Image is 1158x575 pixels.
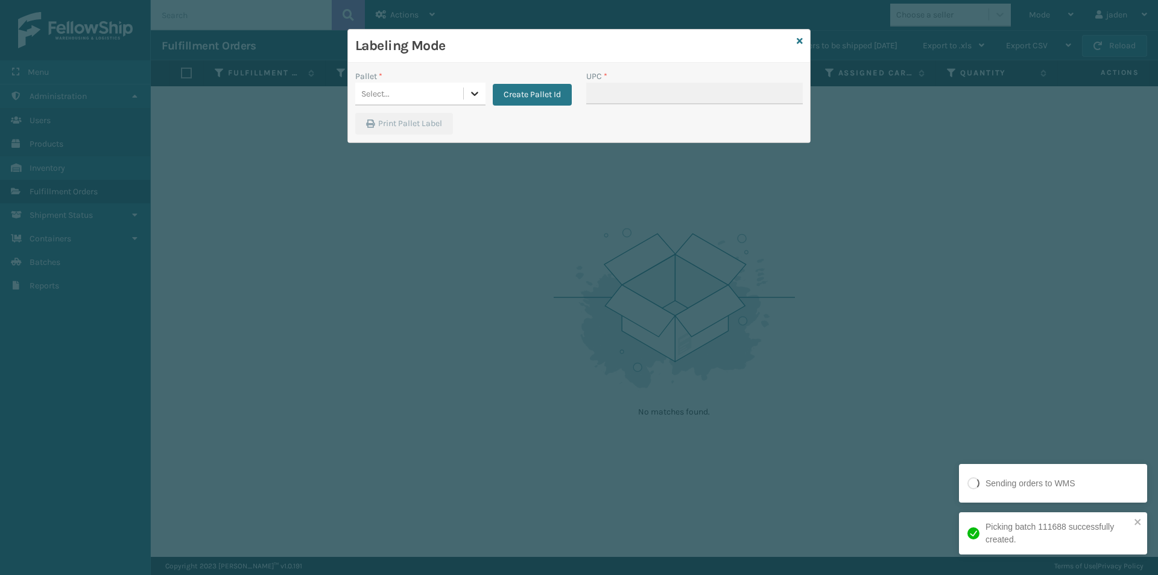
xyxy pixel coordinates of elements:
div: Picking batch 111688 successfully created. [986,521,1130,546]
label: Pallet [355,70,382,83]
button: Create Pallet Id [493,84,572,106]
label: UPC [586,70,607,83]
button: close [1134,517,1142,529]
button: Print Pallet Label [355,113,453,135]
div: Select... [361,87,390,100]
h3: Labeling Mode [355,37,792,55]
div: Sending orders to WMS [986,477,1075,490]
